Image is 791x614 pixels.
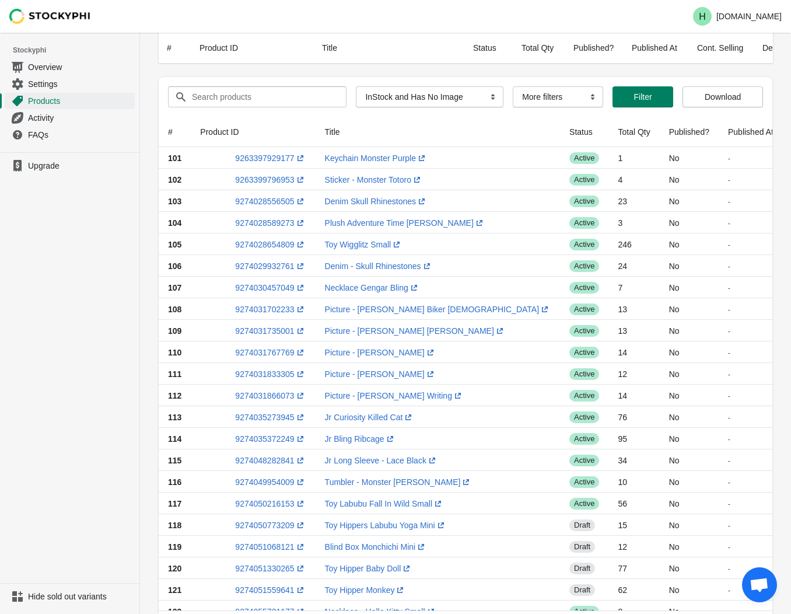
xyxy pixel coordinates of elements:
a: Tumbler - Monster [PERSON_NAME](opens a new window) [325,477,473,487]
small: - [728,478,730,486]
td: No [660,428,719,449]
td: No [660,277,719,298]
span: 116 [168,477,181,487]
a: Overview [5,58,135,75]
small: - [728,284,730,291]
a: Picture - [PERSON_NAME](opens a new window) [325,369,436,379]
small: - [728,262,730,270]
th: Published At [719,117,783,147]
span: active [569,196,599,207]
a: 9274031833305(opens a new window) [235,369,306,379]
a: 9274051068121(opens a new window) [235,542,306,552]
span: active [569,433,599,445]
a: Jr Bling Ribcage(opens a new window) [325,434,396,444]
span: 115 [168,456,181,465]
span: Upgrade [28,160,132,172]
td: 95 [608,428,659,449]
a: Toy Wigglitz Small(opens a new window) [325,240,403,249]
td: 7 [608,277,659,298]
a: 9274035372249(opens a new window) [235,434,306,444]
span: draft [569,563,595,574]
span: Hide sold out variants [28,591,132,602]
td: 56 [608,493,659,514]
span: 103 [168,197,181,206]
small: - [728,305,730,313]
button: Filter [612,86,674,107]
a: 9274031767769(opens a new window) [235,348,306,357]
a: Open chat [742,567,777,602]
td: No [660,341,719,363]
a: Keychain Monster Purple(opens a new window) [325,153,428,163]
td: No [660,363,719,385]
td: No [660,320,719,341]
a: Picture - [PERSON_NAME](opens a new window) [325,348,436,357]
a: 9274028556505(opens a new window) [235,197,306,206]
td: 13 [608,320,659,341]
span: 118 [168,521,181,530]
a: Jr Curiosity Killed Cat(opens a new window) [325,413,415,422]
th: Title [316,117,560,147]
input: Search products [191,86,325,107]
span: 105 [168,240,181,249]
small: - [728,154,730,162]
span: active [569,282,599,294]
small: - [728,197,730,205]
td: No [660,190,719,212]
span: 106 [168,261,181,271]
a: Blind Box Monchichi Mini(opens a new window) [325,542,428,552]
td: No [660,557,719,579]
span: Stockyphi [13,44,139,56]
span: Settings [28,78,132,90]
td: 12 [608,363,659,385]
a: Picture - [PERSON_NAME] Biker [DEMOGRAPHIC_DATA](opens a new window) [325,305,551,314]
span: Avatar with initials H [693,7,712,26]
small: - [728,586,730,594]
span: Activity [28,112,132,124]
td: No [660,579,719,601]
td: No [660,298,719,320]
td: 76 [608,406,659,428]
a: Products [5,92,135,109]
a: 9274035273945(opens a new window) [235,413,306,422]
td: 3 [608,212,659,233]
span: 104 [168,218,181,228]
small: - [728,500,730,507]
a: Denim Skull Rhinestones(opens a new window) [325,197,428,206]
span: active [569,303,599,315]
a: Upgrade [5,158,135,174]
span: 102 [168,175,181,184]
small: - [728,348,730,356]
span: 121 [168,585,181,595]
span: active [569,390,599,402]
td: 4 [608,169,659,190]
a: 9263399796953(opens a new window) [235,175,306,184]
span: FAQs [28,129,132,141]
td: 10 [608,471,659,493]
img: Stockyphi [9,9,91,24]
th: Status [560,117,608,147]
td: No [660,493,719,514]
span: 117 [168,499,181,508]
small: - [728,219,730,226]
td: No [660,406,719,428]
td: No [660,471,719,493]
td: 14 [608,385,659,406]
small: - [728,176,730,183]
span: active [569,325,599,337]
td: No [660,147,719,169]
small: - [728,240,730,248]
span: draft [569,584,595,596]
span: 108 [168,305,181,314]
a: FAQs [5,126,135,143]
td: No [660,233,719,255]
span: active [569,174,599,186]
a: Picture - [PERSON_NAME] Writing(opens a new window) [325,391,464,400]
a: 9274051559641(opens a new window) [235,585,306,595]
span: draft [569,519,595,531]
td: 13 [608,298,659,320]
span: 111 [168,369,181,379]
a: Picture - [PERSON_NAME] [PERSON_NAME](opens a new window) [325,326,506,336]
a: Necklace Gengar Bling(opens a new window) [325,283,420,292]
th: # [159,117,191,147]
p: [DOMAIN_NAME] [716,12,782,21]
